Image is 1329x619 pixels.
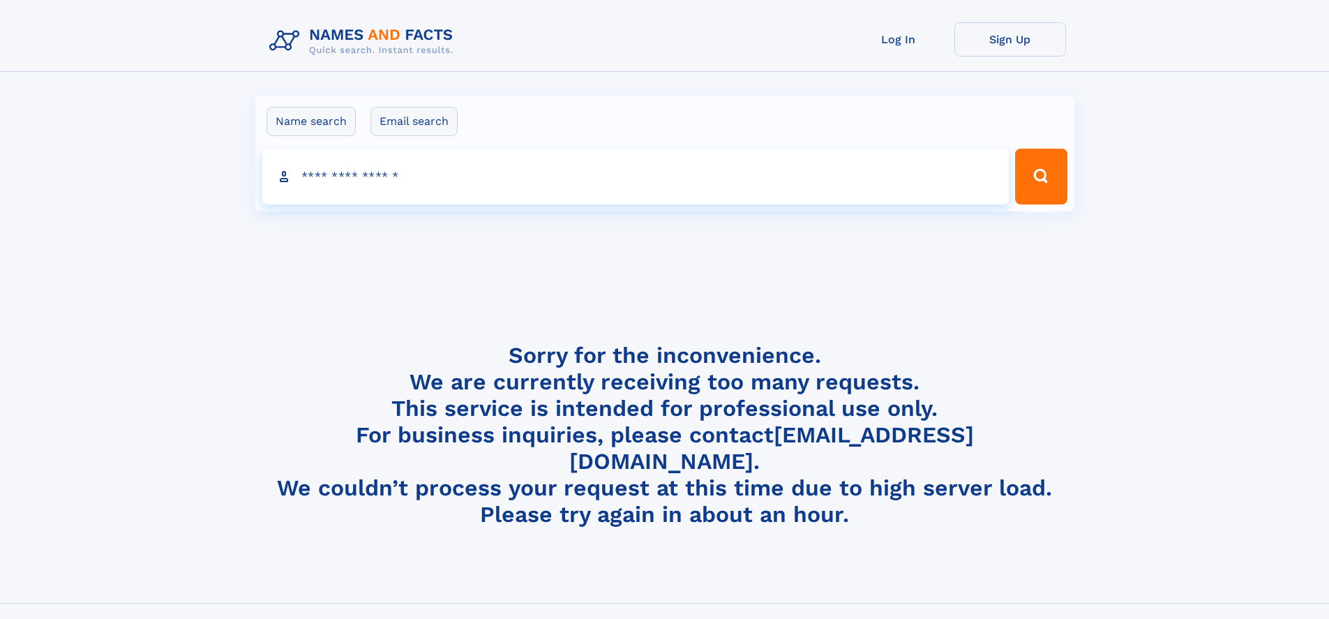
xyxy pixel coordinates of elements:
[262,149,1009,204] input: search input
[264,342,1066,528] h4: Sorry for the inconvenience. We are currently receiving too many requests. This service is intend...
[266,107,356,136] label: Name search
[370,107,458,136] label: Email search
[843,22,954,57] a: Log In
[1015,149,1067,204] button: Search Button
[569,422,974,475] a: [EMAIL_ADDRESS][DOMAIN_NAME]
[264,22,465,60] img: Logo Names and Facts
[954,22,1066,57] a: Sign Up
